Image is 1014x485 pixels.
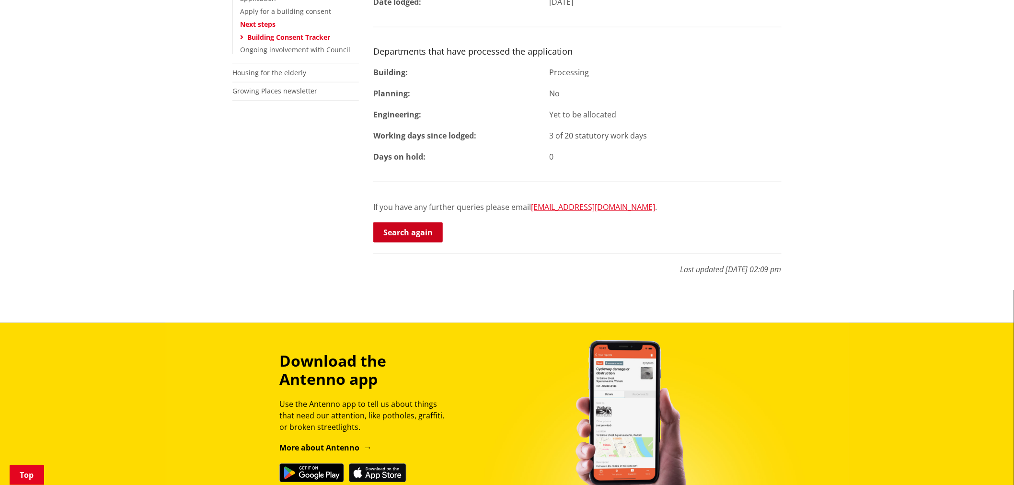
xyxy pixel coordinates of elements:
a: [EMAIL_ADDRESS][DOMAIN_NAME] [531,202,655,212]
div: 0 [542,151,789,162]
p: Last updated [DATE] 02:09 pm [373,254,782,275]
a: Next steps [240,20,276,29]
a: More about Antenno [279,443,372,453]
a: Top [10,465,44,485]
a: Ongoing involvement with Council [240,45,350,54]
strong: Engineering: [373,109,421,120]
strong: Planning: [373,88,410,99]
div: 3 of 20 statutory work days [542,130,789,141]
strong: Building: [373,67,408,78]
p: If you have any further queries please email . [373,201,782,213]
a: Building Consent Tracker [247,33,330,42]
div: Processing [542,67,789,78]
div: No [542,88,789,99]
strong: Working days since lodged: [373,130,476,141]
img: Download on the App Store [349,463,406,483]
div: Yet to be allocated [542,109,789,120]
a: Housing for the elderly [232,68,306,77]
strong: Days on hold: [373,151,426,162]
iframe: Messenger Launcher [970,445,1004,479]
h3: Download the Antenno app [279,352,453,389]
a: Search again [373,222,443,242]
img: Get it on Google Play [279,463,344,483]
h3: Departments that have processed the application [373,46,782,57]
p: Use the Antenno app to tell us about things that need our attention, like potholes, graffiti, or ... [279,398,453,433]
a: Apply for a building consent [240,7,331,16]
a: Growing Places newsletter [232,86,317,95]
